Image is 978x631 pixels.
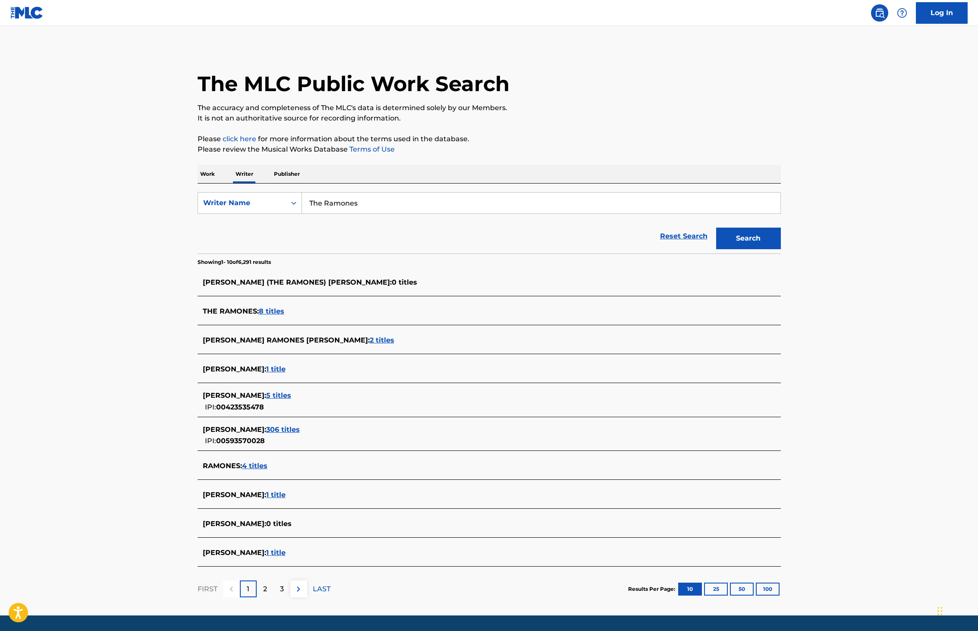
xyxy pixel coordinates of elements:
[716,228,781,249] button: Search
[871,4,888,22] a: Public Search
[203,425,266,434] span: [PERSON_NAME] :
[916,2,968,24] a: Log In
[203,549,266,557] span: [PERSON_NAME] :
[203,462,242,470] span: RAMONES :
[392,278,417,286] span: 0 titles
[203,307,259,315] span: THE RAMONES :
[266,549,286,557] span: 1 title
[313,584,330,594] p: LAST
[242,462,267,470] span: 4 titles
[893,4,911,22] div: Help
[247,584,249,594] p: 1
[704,583,728,596] button: 25
[203,198,281,208] div: Writer Name
[656,227,712,246] a: Reset Search
[198,113,781,124] p: It is not an authoritative source for recording information.
[203,365,266,373] span: [PERSON_NAME] :
[678,583,702,596] button: 10
[266,491,286,499] span: 1 title
[266,520,292,528] span: 0 titles
[266,425,300,434] span: 306 titles
[266,365,286,373] span: 1 title
[198,103,781,113] p: The accuracy and completeness of The MLC's data is determined solely by our Members.
[203,336,370,344] span: [PERSON_NAME] RAMONES [PERSON_NAME] :
[233,165,256,183] p: Writer
[874,8,885,18] img: search
[198,71,509,97] h1: The MLC Public Work Search
[205,403,216,411] span: IPI:
[271,165,302,183] p: Publisher
[10,6,44,19] img: MLC Logo
[198,258,271,266] p: Showing 1 - 10 of 6,291 results
[198,144,781,155] p: Please review the Musical Works Database
[259,307,284,315] span: 8 titles
[263,584,267,594] p: 2
[216,437,265,445] span: 00593570028
[628,585,677,593] p: Results Per Page:
[198,192,781,254] form: Search Form
[203,391,266,400] span: [PERSON_NAME] :
[203,491,266,499] span: [PERSON_NAME] :
[348,145,395,153] a: Terms of Use
[293,584,304,594] img: right
[756,583,780,596] button: 100
[198,165,217,183] p: Work
[370,336,394,344] span: 2 titles
[937,598,943,624] div: Drag
[198,134,781,144] p: Please for more information about the terms used in the database.
[897,8,907,18] img: help
[203,278,392,286] span: [PERSON_NAME] (THE RAMONES) [PERSON_NAME] :
[203,520,266,528] span: [PERSON_NAME] :
[216,403,264,411] span: 00423535478
[223,135,256,143] a: click here
[730,583,754,596] button: 50
[266,391,291,400] span: 5 titles
[198,584,217,594] p: FIRST
[280,584,284,594] p: 3
[205,437,216,445] span: IPI:
[935,590,978,631] iframe: Chat Widget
